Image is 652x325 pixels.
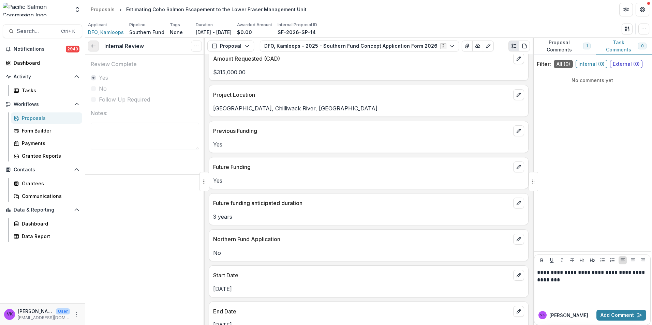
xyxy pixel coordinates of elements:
[18,308,53,315] p: [PERSON_NAME]
[88,4,309,14] nav: breadcrumb
[619,3,633,16] button: Partners
[88,22,107,28] p: Applicant
[11,138,82,149] a: Payments
[3,99,82,110] button: Open Workflows
[213,68,524,76] p: $315,000.00
[196,29,232,36] p: [DATE] - [DATE]
[533,38,596,55] button: Proposal Comments
[513,89,524,100] button: edit
[508,41,519,51] button: Plaintext view
[213,307,510,315] p: End Date
[18,315,70,321] p: [EMAIL_ADDRESS][DOMAIN_NAME]
[513,306,524,317] button: edit
[3,57,82,68] a: Dashboard
[11,218,82,229] a: Dashboard
[538,256,546,264] button: Bold
[610,60,642,68] span: External ( 0 )
[91,60,137,68] p: Review Complete
[608,256,617,264] button: Ordered List
[56,308,70,314] p: User
[213,176,524,185] p: Yes
[213,199,510,207] p: Future funding anticipated duration
[11,112,82,124] a: Proposals
[14,207,71,213] span: Data & Reporting
[537,77,648,84] p: No comments yet
[129,22,146,28] p: Pipeline
[213,163,510,171] p: Future Funding
[126,6,307,13] div: Estimating Coho Salmon Escapement to the Lower Fraser Management Unit
[73,3,82,16] button: Open entity switcher
[14,46,66,52] span: Notifications
[519,41,530,51] button: PDF view
[213,249,524,257] p: No
[554,60,573,68] span: All ( 0 )
[619,256,627,264] button: Align Left
[278,29,316,36] p: SF-2026-SP-14
[513,125,524,136] button: edit
[73,310,81,319] button: More
[196,22,213,28] p: Duration
[513,198,524,208] button: edit
[540,313,545,317] div: Victor Keong
[22,87,77,94] div: Tasks
[91,109,107,117] p: Notes:
[3,25,82,38] button: Search...
[213,140,524,149] p: Yes
[213,213,524,221] p: 3 years
[60,28,76,35] div: Ctrl + K
[22,180,77,187] div: Grantees
[213,127,510,135] p: Previous Funding
[641,44,643,48] span: 0
[3,71,82,82] button: Open Activity
[11,231,82,242] a: Data Report
[7,312,13,316] div: Victor Keong
[576,60,607,68] span: Internal ( 0 )
[22,140,77,147] div: Payments
[548,256,556,264] button: Underline
[191,41,202,51] button: Options
[14,59,77,66] div: Dashboard
[549,312,588,319] p: [PERSON_NAME]
[537,60,551,68] p: Filter:
[513,161,524,172] button: edit
[596,38,652,55] button: Task Comments
[11,178,82,189] a: Grantees
[88,4,117,14] a: Proposals
[207,41,254,51] button: Proposal
[213,104,524,112] p: [GEOGRAPHIC_DATA], Chilliwack River, [GEOGRAPHIC_DATA]
[213,235,510,243] p: Northern Fund Application
[558,256,566,264] button: Italicize
[66,46,79,52] span: 2940
[513,234,524,245] button: edit
[3,44,82,55] button: Notifications2940
[568,256,576,264] button: Strike
[513,53,524,64] button: edit
[462,41,473,51] button: View Attached Files
[483,41,494,51] button: Edit as form
[596,310,646,321] button: Add Comment
[260,41,459,51] button: DFO, Kamloops - 2025 - Southern Fund Concept Application Form 20262
[22,233,77,240] div: Data Report
[11,125,82,136] a: Form Builder
[22,220,77,227] div: Dashboard
[213,55,510,63] p: Amount Requested (CAD)
[22,192,77,200] div: Communications
[88,29,124,36] a: DFO, Kamloops
[22,152,77,159] div: Grantee Reports
[129,29,164,36] p: Southern Fund
[636,3,649,16] button: Get Help
[14,74,71,80] span: Activity
[3,204,82,215] button: Open Data & Reporting
[237,29,252,36] p: $0.00
[170,29,183,36] p: None
[213,271,510,279] p: Start Date
[578,256,586,264] button: Heading 1
[14,102,71,107] span: Workflows
[104,43,144,49] h3: Internal Review
[588,256,596,264] button: Heading 2
[513,270,524,281] button: edit
[639,256,647,264] button: Align Right
[11,85,82,96] a: Tasks
[11,150,82,161] a: Grantee Reports
[278,22,317,28] p: Internal Proposal ID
